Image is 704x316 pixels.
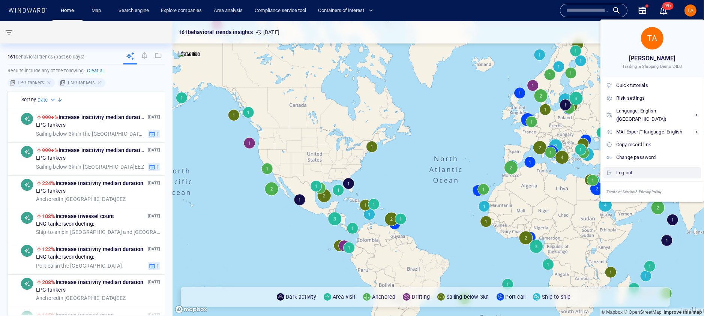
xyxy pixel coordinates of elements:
[616,128,698,136] div: MAI Expert™ language: English
[647,33,657,43] span: TA
[616,169,698,177] div: Log out
[622,64,682,70] span: Trading & Shipping Demo 24LB
[629,53,675,64] span: [PERSON_NAME]
[616,81,698,90] div: Quick tutorials
[616,153,698,162] div: Change password
[616,141,698,149] div: Copy record link
[672,282,698,310] iframe: Chat
[616,107,698,123] div: Language: English ([GEOGRAPHIC_DATA])
[616,94,698,102] div: Risk settings
[600,182,704,202] a: Terms of Service & Privacy Policy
